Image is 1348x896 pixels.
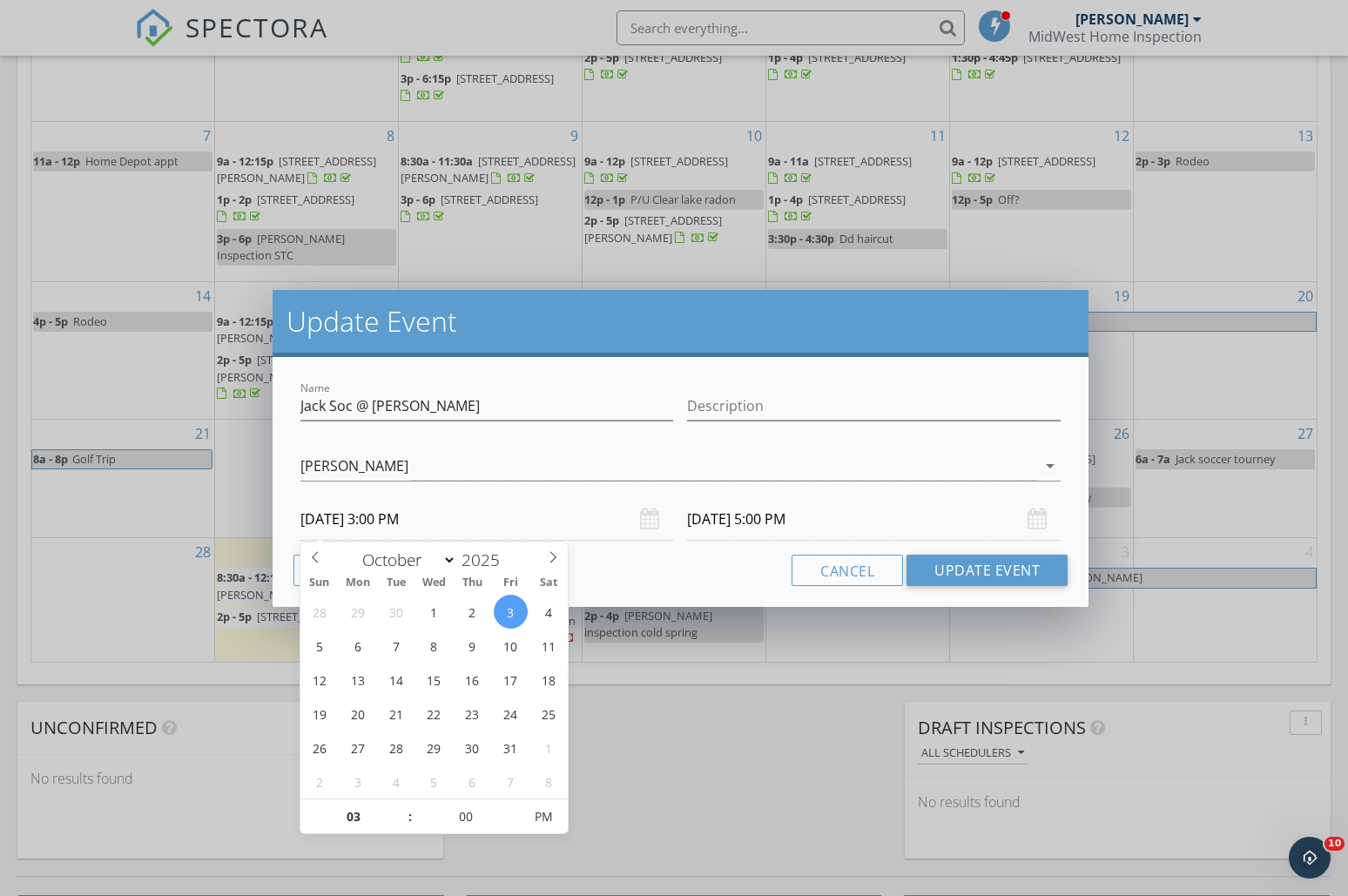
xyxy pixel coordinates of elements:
[455,731,489,765] span: October 30, 2025
[302,663,336,697] span: October 12, 2025
[687,498,1061,541] input: Select date
[494,663,528,697] span: October 17, 2025
[532,697,566,731] span: October 25, 2025
[339,577,377,589] span: Mon
[417,731,451,765] span: October 29, 2025
[300,458,408,474] div: [PERSON_NAME]
[530,577,569,589] span: Sat
[494,765,528,798] span: November 7, 2025
[1324,837,1345,851] span: 10
[302,595,336,629] span: September 28, 2025
[379,697,413,731] span: October 21, 2025
[340,629,374,663] span: October 6, 2025
[379,765,413,798] span: November 4, 2025
[340,731,374,765] span: October 27, 2025
[340,595,374,629] span: September 29, 2025
[408,799,413,834] span: :
[417,765,451,798] span: November 5, 2025
[300,577,339,589] span: Sun
[302,731,336,765] span: October 26, 2025
[379,595,413,629] span: September 30, 2025
[520,799,568,834] span: Click to toggle
[379,629,413,663] span: October 7, 2025
[532,731,566,765] span: November 1, 2025
[417,663,451,697] span: October 15, 2025
[494,697,528,731] span: October 24, 2025
[532,765,566,798] span: November 8, 2025
[377,577,415,589] span: Tue
[532,595,566,629] span: October 4, 2025
[532,663,566,697] span: October 18, 2025
[455,629,489,663] span: October 9, 2025
[1289,837,1331,879] iframe: Intercom live chat
[302,697,336,731] span: October 19, 2025
[415,577,454,589] span: Wed
[302,765,336,798] span: November 2, 2025
[417,697,451,731] span: October 22, 2025
[455,663,489,697] span: October 16, 2025
[492,577,530,589] span: Fri
[340,663,374,697] span: October 13, 2025
[455,765,489,798] span: November 6, 2025
[417,595,451,629] span: October 1, 2025
[379,663,413,697] span: October 14, 2025
[907,555,1068,586] button: Update Event
[455,595,489,629] span: October 2, 2025
[379,731,413,765] span: October 28, 2025
[456,549,514,571] input: Year
[494,731,528,765] span: October 31, 2025
[454,577,492,589] span: Thu
[494,629,528,663] span: October 10, 2025
[494,595,528,629] span: October 3, 2025
[1040,455,1061,476] i: arrow_drop_down
[532,629,566,663] span: October 11, 2025
[286,304,1075,339] h2: Update Event
[792,555,903,586] button: Cancel
[302,629,336,663] span: October 5, 2025
[340,765,374,798] span: November 3, 2025
[300,498,674,541] input: Select date
[293,555,402,586] button: Delete
[340,697,374,731] span: October 20, 2025
[417,629,451,663] span: October 8, 2025
[455,697,489,731] span: October 23, 2025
